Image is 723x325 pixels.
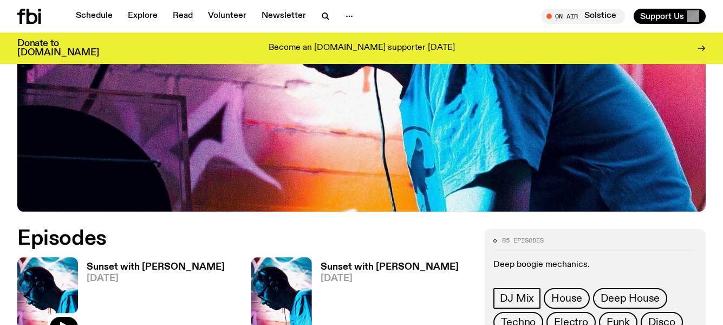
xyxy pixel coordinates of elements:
[500,292,534,304] span: DJ Mix
[201,9,253,24] a: Volunteer
[255,9,312,24] a: Newsletter
[166,9,199,24] a: Read
[634,9,706,24] button: Support Us
[17,39,99,58] h3: Donate to [DOMAIN_NAME]
[551,292,582,304] span: House
[121,9,164,24] a: Explore
[541,9,625,24] button: On AirSolstice
[601,292,660,304] span: Deep House
[321,263,459,272] h3: Sunset with [PERSON_NAME]
[87,274,225,283] span: [DATE]
[553,12,620,20] span: Tune in live
[17,229,472,248] h2: Episodes
[493,260,697,270] p: Deep boogie mechanics.
[544,288,590,309] a: House
[269,43,455,53] p: Become an [DOMAIN_NAME] supporter [DATE]
[593,288,667,309] a: Deep House
[493,288,540,309] a: DJ Mix
[640,11,684,21] span: Support Us
[502,238,544,244] span: 85 episodes
[69,9,119,24] a: Schedule
[321,274,459,283] span: [DATE]
[87,263,225,272] h3: Sunset with [PERSON_NAME]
